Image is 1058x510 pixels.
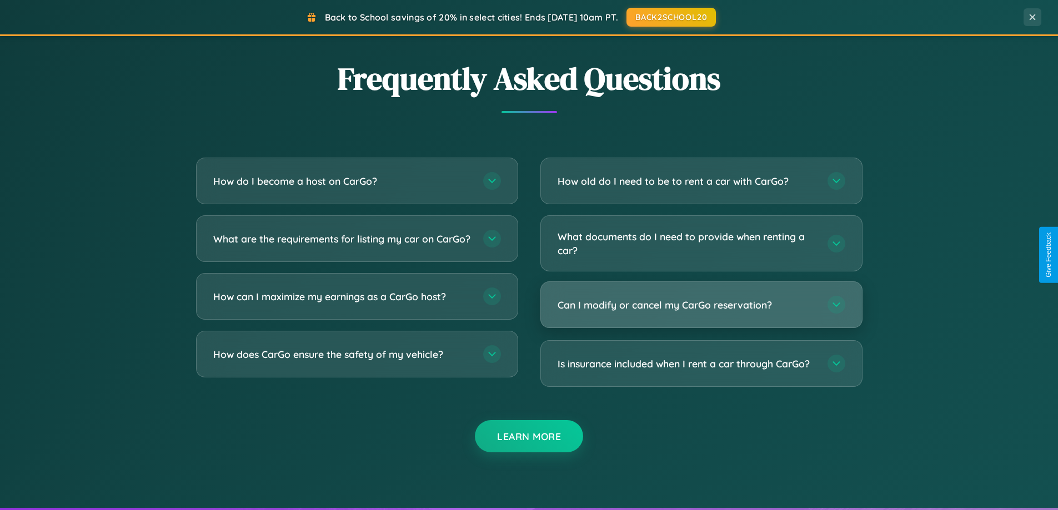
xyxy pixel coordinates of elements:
h3: Is insurance included when I rent a car through CarGo? [558,357,816,371]
h3: What documents do I need to provide when renting a car? [558,230,816,257]
h3: How can I maximize my earnings as a CarGo host? [213,290,472,304]
h3: Can I modify or cancel my CarGo reservation? [558,298,816,312]
h3: What are the requirements for listing my car on CarGo? [213,232,472,246]
div: Give Feedback [1045,233,1052,277]
button: Learn More [475,420,583,452]
h3: How does CarGo ensure the safety of my vehicle? [213,347,472,361]
h2: Frequently Asked Questions [196,57,863,100]
span: Back to School savings of 20% in select cities! Ends [DATE] 10am PT. [325,12,618,23]
h3: How do I become a host on CarGo? [213,174,472,188]
button: BACK2SCHOOL20 [626,8,716,27]
h3: How old do I need to be to rent a car with CarGo? [558,174,816,188]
